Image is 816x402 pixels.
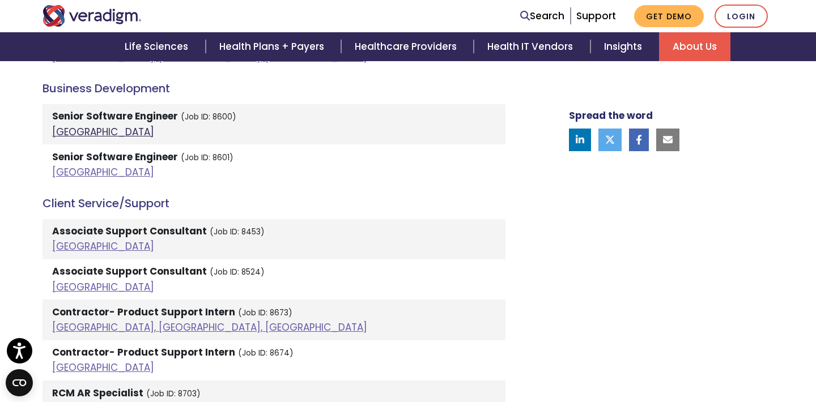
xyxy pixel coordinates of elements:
small: (Job ID: 8703) [146,388,201,399]
a: [GEOGRAPHIC_DATA], [GEOGRAPHIC_DATA], [GEOGRAPHIC_DATA] [52,320,367,334]
img: Veradigm logo [42,5,142,27]
strong: Senior Software Engineer [52,109,178,123]
a: [GEOGRAPHIC_DATA] [52,165,154,179]
strong: RCM AR Specialist [52,386,143,400]
h4: Business Development [42,82,505,95]
small: (Job ID: 8524) [210,267,265,277]
strong: Associate Support Consultant [52,264,207,278]
small: (Job ID: 8600) [181,112,236,122]
a: Search [520,8,564,24]
a: Get Demo [634,5,704,27]
a: Health Plans + Payers [206,32,341,61]
small: (Job ID: 8674) [238,348,294,358]
button: Open CMP widget [6,369,33,396]
a: [GEOGRAPHIC_DATA] [52,361,154,374]
a: Health IT Vendors [474,32,590,61]
strong: Contractor- Product Support Intern [52,345,235,359]
a: Login [715,5,768,28]
small: (Job ID: 8453) [210,226,265,237]
strong: Spread the word [569,109,653,122]
strong: Associate Support Consultant [52,224,207,238]
a: Healthcare Providers [341,32,474,61]
a: Support [576,9,616,23]
a: [GEOGRAPHIC_DATA] [52,125,154,139]
small: (Job ID: 8601) [181,152,233,163]
h4: Client Service/Support [42,196,505,210]
a: [GEOGRAPHIC_DATA] [52,280,154,294]
a: [GEOGRAPHIC_DATA] [52,240,154,253]
strong: Contractor- Product Support Intern [52,305,235,319]
a: Life Sciences [111,32,205,61]
strong: Senior Software Engineer [52,150,178,164]
a: About Us [659,32,730,61]
a: Insights [590,32,659,61]
small: (Job ID: 8673) [238,307,292,318]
